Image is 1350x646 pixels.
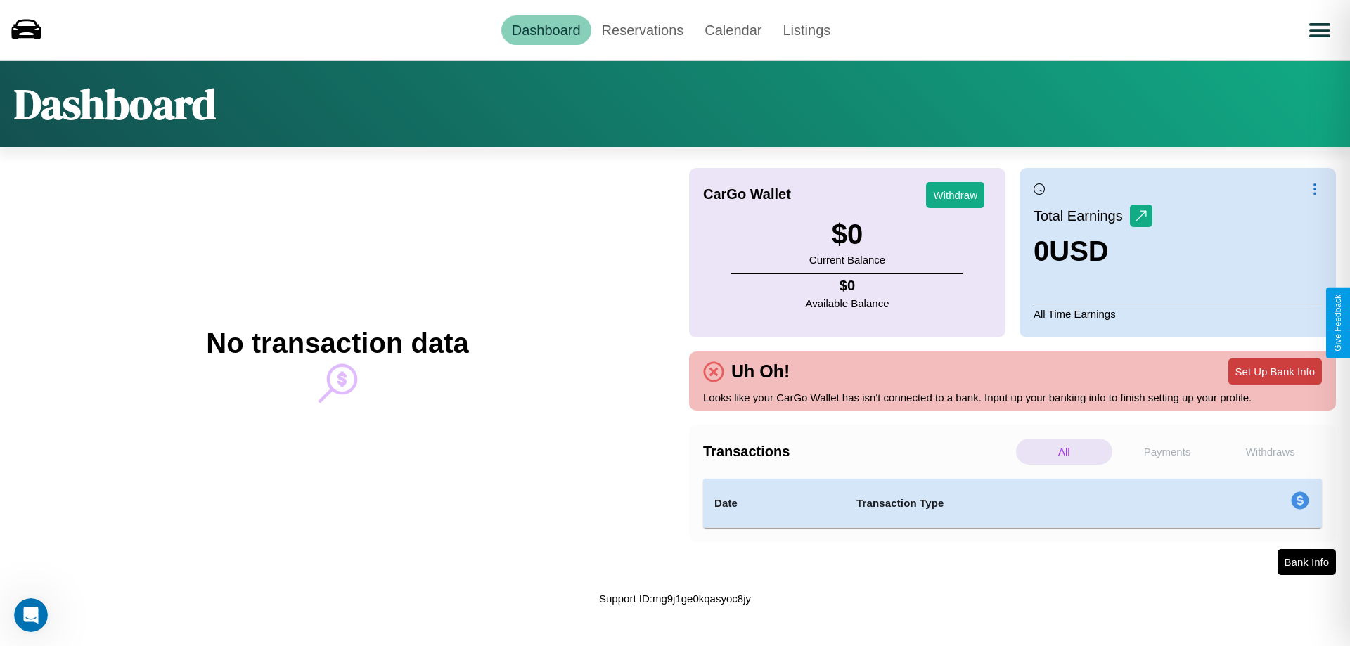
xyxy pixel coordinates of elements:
[1016,439,1112,465] p: All
[14,598,48,632] iframe: Intercom live chat
[599,589,751,608] p: Support ID: mg9j1ge0kqasyoc8jy
[856,495,1176,512] h4: Transaction Type
[501,15,591,45] a: Dashboard
[591,15,695,45] a: Reservations
[806,278,889,294] h4: $ 0
[926,182,984,208] button: Withdraw
[1222,439,1318,465] p: Withdraws
[1034,304,1322,323] p: All Time Earnings
[809,250,885,269] p: Current Balance
[1119,439,1216,465] p: Payments
[206,328,468,359] h2: No transaction data
[806,294,889,313] p: Available Balance
[772,15,841,45] a: Listings
[1034,203,1130,228] p: Total Earnings
[714,495,834,512] h4: Date
[703,388,1322,407] p: Looks like your CarGo Wallet has isn't connected to a bank. Input up your banking info to finish ...
[703,444,1012,460] h4: Transactions
[1228,358,1322,385] button: Set Up Bank Info
[703,186,791,202] h4: CarGo Wallet
[1333,295,1343,351] div: Give Feedback
[703,479,1322,528] table: simple table
[1278,549,1336,575] button: Bank Info
[14,75,216,133] h1: Dashboard
[694,15,772,45] a: Calendar
[809,219,885,250] h3: $ 0
[1300,11,1339,50] button: Open menu
[1034,235,1152,267] h3: 0 USD
[724,361,797,382] h4: Uh Oh!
